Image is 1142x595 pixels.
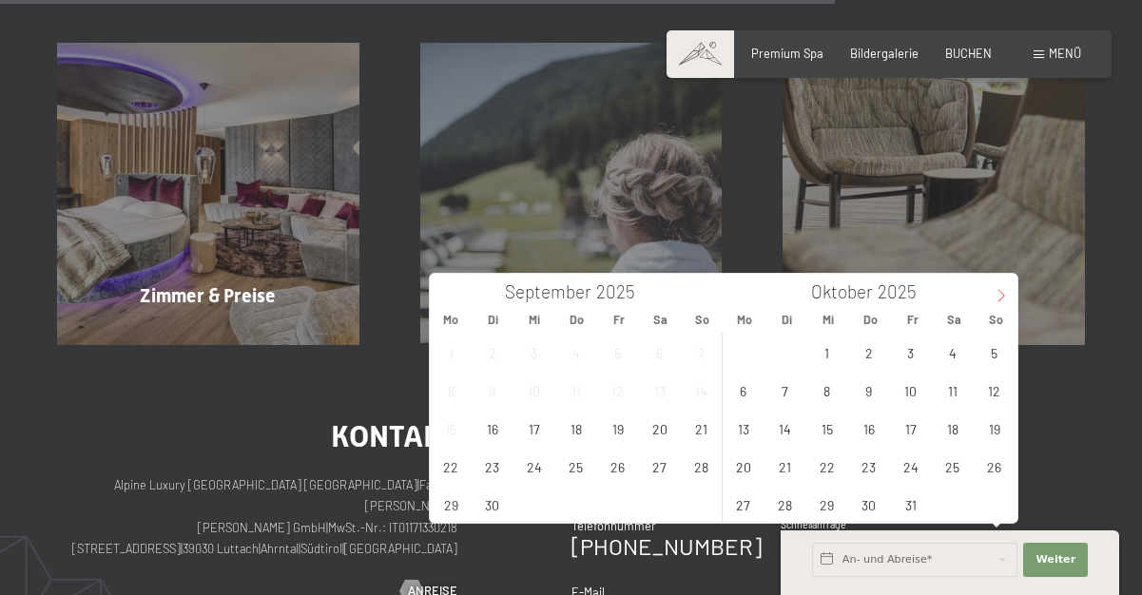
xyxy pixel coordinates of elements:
span: Oktober 22, 2025 [808,448,845,485]
a: BUCHEN [945,46,992,61]
span: September 16, 2025 [474,410,511,447]
span: September 11, 2025 [557,372,594,409]
span: Oktober 5, 2025 [976,334,1013,371]
span: Fr [892,314,934,326]
span: September 7, 2025 [683,334,720,371]
span: Oktober 30, 2025 [850,486,887,523]
span: Oktober 26, 2025 [976,448,1013,485]
span: September 28, 2025 [683,448,720,485]
span: Oktober 1, 2025 [808,334,845,371]
span: Oktober 7, 2025 [766,372,803,409]
a: Buchung Angebote [390,43,753,345]
span: Oktober 15, 2025 [808,410,845,447]
span: Oktober 17, 2025 [892,410,929,447]
span: Zimmer & Preise [140,284,276,307]
span: So [682,314,724,326]
span: | [342,541,344,556]
input: Year [873,280,936,302]
span: Oktober 8, 2025 [808,372,845,409]
span: Oktober 3, 2025 [892,334,929,371]
span: Sa [640,314,682,326]
span: Mi [513,314,555,326]
span: Oktober 13, 2025 [725,410,762,447]
span: September 2, 2025 [474,334,511,371]
span: Oktober 10, 2025 [892,372,929,409]
span: Oktober 2, 2025 [850,334,887,371]
span: Mo [724,314,765,326]
span: Di [765,314,807,326]
span: September 29, 2025 [433,486,470,523]
span: September 8, 2025 [433,372,470,409]
span: Sa [934,314,976,326]
span: September 27, 2025 [641,448,678,485]
span: Telefonnummer [571,518,656,533]
span: Oktober 14, 2025 [766,410,803,447]
span: | [299,541,300,556]
a: Buchung AGBs [752,43,1115,345]
a: Bildergalerie [850,46,919,61]
span: Oktober 21, 2025 [766,448,803,485]
span: Oktober 6, 2025 [725,372,762,409]
p: Alpine Luxury [GEOGRAPHIC_DATA] [GEOGRAPHIC_DATA] Familie [PERSON_NAME] [PERSON_NAME] GmbH MwSt.-... [57,474,457,560]
span: Schnellanfrage [781,519,846,530]
span: September 20, 2025 [641,410,678,447]
span: Oktober 27, 2025 [725,486,762,523]
span: September 3, 2025 [515,334,552,371]
span: Oktober 28, 2025 [766,486,803,523]
span: Oktober 20, 2025 [725,448,762,485]
span: September 24, 2025 [515,448,552,485]
span: Weiter [1036,552,1075,567]
span: Mi [807,314,849,326]
span: Oktober 24, 2025 [892,448,929,485]
span: September 13, 2025 [641,372,678,409]
span: September 12, 2025 [599,372,636,409]
span: | [417,477,419,492]
span: September 26, 2025 [599,448,636,485]
span: Oktober 4, 2025 [934,334,971,371]
span: Oktober 23, 2025 [850,448,887,485]
span: Oktober 29, 2025 [808,486,845,523]
span: September 15, 2025 [433,410,470,447]
a: [PHONE_NUMBER] [571,532,762,560]
span: September 21, 2025 [683,410,720,447]
span: Di [472,314,513,326]
span: September 30, 2025 [474,486,511,523]
span: Oktober 9, 2025 [850,372,887,409]
span: September 5, 2025 [599,334,636,371]
span: | [259,541,261,556]
span: September 9, 2025 [474,372,511,409]
span: | [181,541,183,556]
span: Oktober [811,283,873,301]
span: September 17, 2025 [515,410,552,447]
span: September [505,283,591,301]
span: Oktober 11, 2025 [934,372,971,409]
span: September 10, 2025 [515,372,552,409]
span: September 22, 2025 [433,448,470,485]
span: Oktober 12, 2025 [976,372,1013,409]
span: Do [555,314,597,326]
a: Premium Spa [751,46,823,61]
span: Kontakt [331,418,457,454]
span: Oktober 18, 2025 [934,410,971,447]
span: Mo [430,314,472,326]
span: Fr [598,314,640,326]
button: Weiter [1023,543,1088,577]
span: September 6, 2025 [641,334,678,371]
span: Oktober 25, 2025 [934,448,971,485]
span: Oktober 31, 2025 [892,486,929,523]
span: | [326,520,328,535]
span: September 18, 2025 [557,410,594,447]
span: Menü [1049,46,1081,61]
span: September 1, 2025 [433,334,470,371]
span: Oktober 19, 2025 [976,410,1013,447]
input: Year [591,280,654,302]
a: Buchung Zimmer & Preise [27,43,390,345]
span: September 25, 2025 [557,448,594,485]
span: Oktober 16, 2025 [850,410,887,447]
span: September 19, 2025 [599,410,636,447]
span: September 4, 2025 [557,334,594,371]
span: September 14, 2025 [683,372,720,409]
